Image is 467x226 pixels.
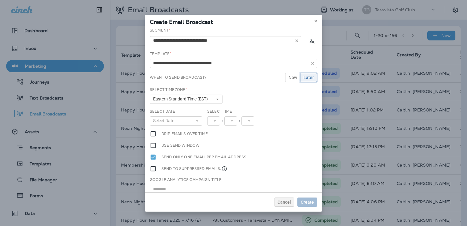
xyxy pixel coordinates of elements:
button: Later [300,73,317,82]
label: Send to suppressed emails. [161,165,227,172]
label: When to send broadcast? [150,75,206,80]
div: : [220,116,224,126]
div: : [237,116,241,126]
button: Calculate the estimated number of emails to be sent based on selected segment. (This could take a... [306,35,317,46]
label: Google Analytics Campaign Title [150,177,222,182]
span: Create [301,200,314,204]
span: Later [303,75,314,80]
span: Now [289,75,297,80]
span: Select Date [153,118,177,123]
label: Select Date [150,109,175,114]
label: Drip emails over time [161,130,208,137]
button: Create [297,198,317,207]
button: Eastern Standard Time (EST) [150,95,222,104]
div: Create Email Broadcast [145,15,322,28]
label: Use send window [161,142,200,149]
button: Cancel [274,198,294,207]
label: Select Timezone [150,87,188,92]
span: Cancel [278,200,291,204]
label: Template [150,51,171,56]
span: Eastern Standard Time (EST) [153,96,210,102]
label: Segment [150,28,170,33]
label: Select Time [207,109,232,114]
button: Now [285,73,300,82]
label: Send only one email per email address [161,154,246,160]
button: Select Date [150,116,202,126]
